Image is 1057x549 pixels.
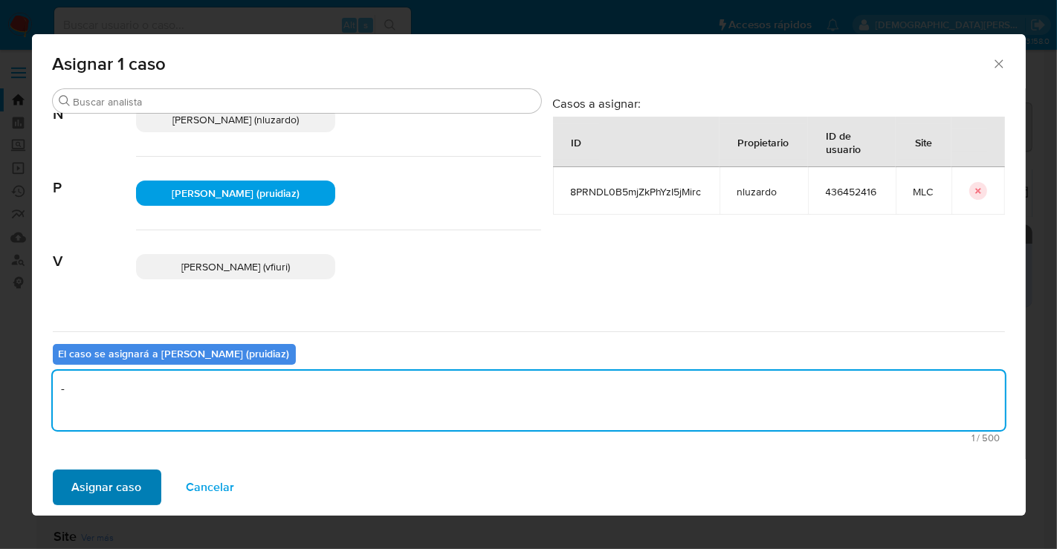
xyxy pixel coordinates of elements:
input: Buscar analista [74,95,535,108]
div: [PERSON_NAME] (vfiuri) [136,254,336,279]
span: 436452416 [826,185,878,198]
div: assign-modal [32,34,1026,516]
div: Site [898,124,951,160]
span: Máximo 500 caracteres [57,433,1001,443]
div: [PERSON_NAME] (pruidiaz) [136,181,336,206]
span: [PERSON_NAME] (pruidiaz) [172,186,300,201]
span: [PERSON_NAME] (nluzardo) [172,112,299,127]
span: MLC [914,185,934,198]
h3: Casos a asignar: [553,96,1005,111]
div: ID de usuario [809,117,895,166]
b: El caso se asignará a [PERSON_NAME] (pruidiaz) [59,346,290,361]
span: Asignar caso [72,471,142,504]
span: Asignar 1 caso [53,55,992,73]
span: nluzardo [737,185,790,198]
span: P [53,157,136,197]
span: V [53,230,136,270]
div: ID [554,124,600,160]
button: Cerrar ventana [992,56,1005,70]
button: Asignar caso [53,470,161,505]
button: Cancelar [167,470,254,505]
textarea: - [53,371,1005,430]
button: Buscar [59,95,71,107]
div: [PERSON_NAME] (nluzardo) [136,107,336,132]
span: Cancelar [187,471,235,504]
span: [PERSON_NAME] (vfiuri) [181,259,290,274]
button: icon-button [969,182,987,200]
div: Propietario [720,124,807,160]
span: 8PRNDL0B5mjZkPhYzI5jMirc [571,185,702,198]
